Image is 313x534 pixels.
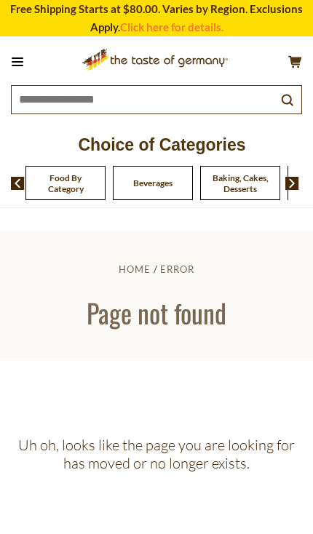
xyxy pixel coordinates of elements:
[285,177,299,190] img: next arrow
[33,172,98,194] a: Food By Category
[160,263,194,275] a: Error
[208,172,272,194] a: Baking, Cakes, Desserts
[120,20,223,33] a: Click here for details.
[119,263,151,275] a: Home
[11,131,313,159] p: Choice of Categories
[45,296,268,329] h1: Page not found
[133,178,173,188] a: Beverages
[11,436,302,472] h4: Uh oh, looks like the page you are looking for has moved or no longer exists.
[11,177,25,190] img: previous arrow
